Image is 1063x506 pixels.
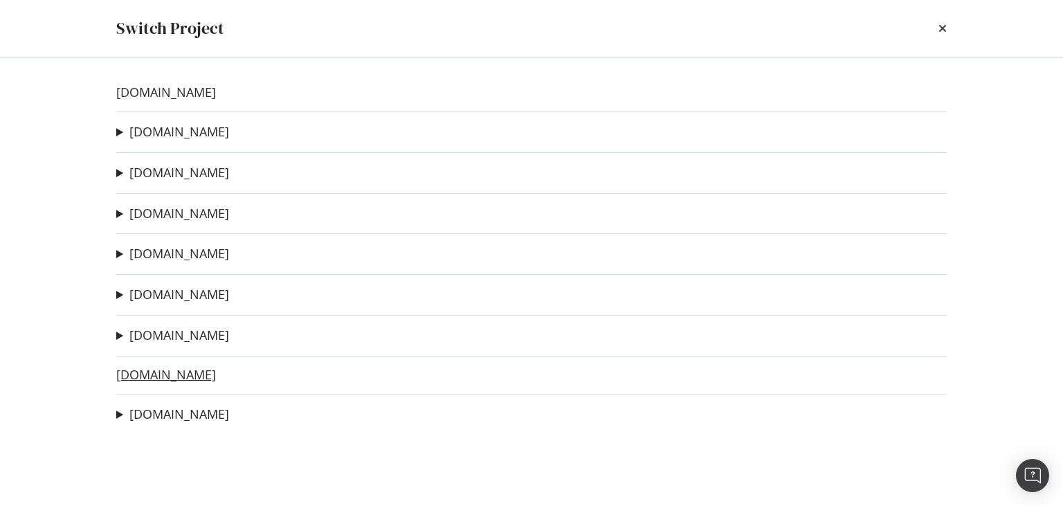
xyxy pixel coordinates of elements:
[1016,459,1049,492] div: Open Intercom Messenger
[129,125,229,139] a: [DOMAIN_NAME]
[129,287,229,302] a: [DOMAIN_NAME]
[129,206,229,221] a: [DOMAIN_NAME]
[116,17,224,40] div: Switch Project
[116,245,229,263] summary: [DOMAIN_NAME]
[129,328,229,343] a: [DOMAIN_NAME]
[116,286,229,304] summary: [DOMAIN_NAME]
[129,246,229,261] a: [DOMAIN_NAME]
[116,123,229,141] summary: [DOMAIN_NAME]
[129,407,229,422] a: [DOMAIN_NAME]
[116,85,216,100] a: [DOMAIN_NAME]
[938,17,947,40] div: times
[116,406,229,424] summary: [DOMAIN_NAME]
[116,205,229,223] summary: [DOMAIN_NAME]
[129,165,229,180] a: [DOMAIN_NAME]
[116,327,229,345] summary: [DOMAIN_NAME]
[116,368,216,382] a: [DOMAIN_NAME]
[116,164,229,182] summary: [DOMAIN_NAME]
